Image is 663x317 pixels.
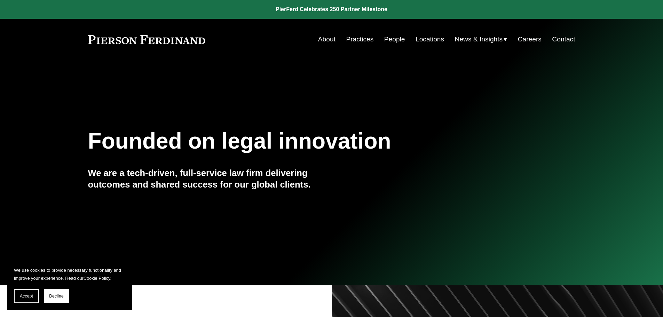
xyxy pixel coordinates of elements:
[416,33,444,46] a: Locations
[14,289,39,303] button: Accept
[455,33,507,46] a: folder dropdown
[318,33,336,46] a: About
[88,128,494,154] h1: Founded on legal innovation
[49,294,64,299] span: Decline
[7,259,132,310] section: Cookie banner
[44,289,69,303] button: Decline
[346,33,373,46] a: Practices
[88,167,332,190] h4: We are a tech-driven, full-service law firm delivering outcomes and shared success for our global...
[552,33,575,46] a: Contact
[455,33,503,46] span: News & Insights
[384,33,405,46] a: People
[84,276,110,281] a: Cookie Policy
[14,266,125,282] p: We use cookies to provide necessary functionality and improve your experience. Read our .
[518,33,542,46] a: Careers
[20,294,33,299] span: Accept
